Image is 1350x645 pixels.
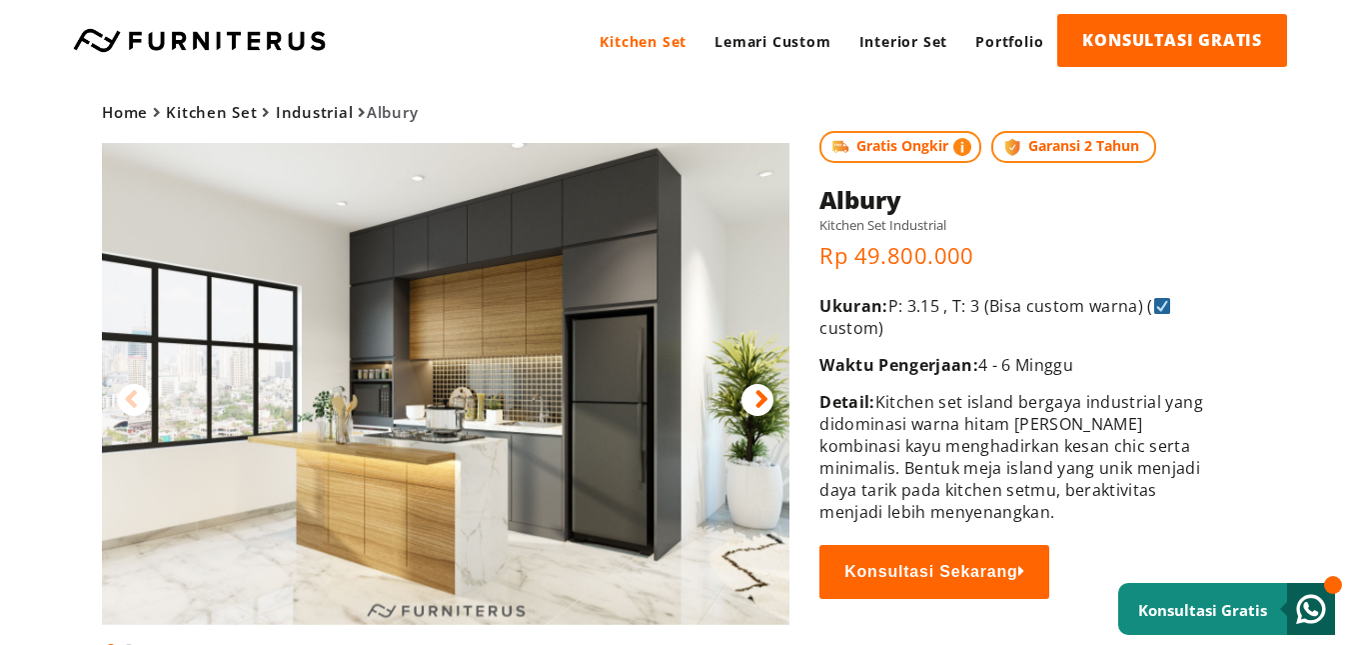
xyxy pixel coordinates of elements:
[1154,298,1170,314] img: ☑
[991,131,1156,163] span: Garansi 2 Tahun
[961,14,1057,69] a: Portfolio
[819,240,1220,270] p: Rp 49.800.000
[819,354,1220,376] p: 4 - 6 Minggu
[102,102,418,122] span: Albury
[819,216,1220,234] h5: Kitchen Set Industrial
[1057,14,1287,67] a: KONSULTASI GRATIS
[700,14,844,69] a: Lemari Custom
[276,102,354,122] a: Industrial
[953,136,971,158] img: info-colored.png
[829,136,851,158] img: shipping.jpg
[819,354,978,376] span: Waktu Pengerjaan:
[819,391,874,413] span: Detail:
[1118,583,1335,635] a: Konsultasi Gratis
[819,131,981,163] span: Gratis Ongkir
[1001,136,1023,158] img: protect.png
[166,102,257,122] a: Kitchen Set
[1138,600,1267,620] small: Konsultasi Gratis
[845,14,962,69] a: Interior Set
[819,295,1220,339] p: P: 3.15 , T: 3 (Bisa custom warna) ( custom)
[819,183,1220,216] h1: Albury
[102,102,148,122] a: Home
[586,14,700,69] a: Kitchen Set
[819,391,1220,523] p: Kitchen set island bergaya industrial yang didominasi warna hitam [PERSON_NAME] kombinasi kayu me...
[819,295,887,317] span: Ukuran:
[819,545,1049,599] button: Konsultasi Sekarang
